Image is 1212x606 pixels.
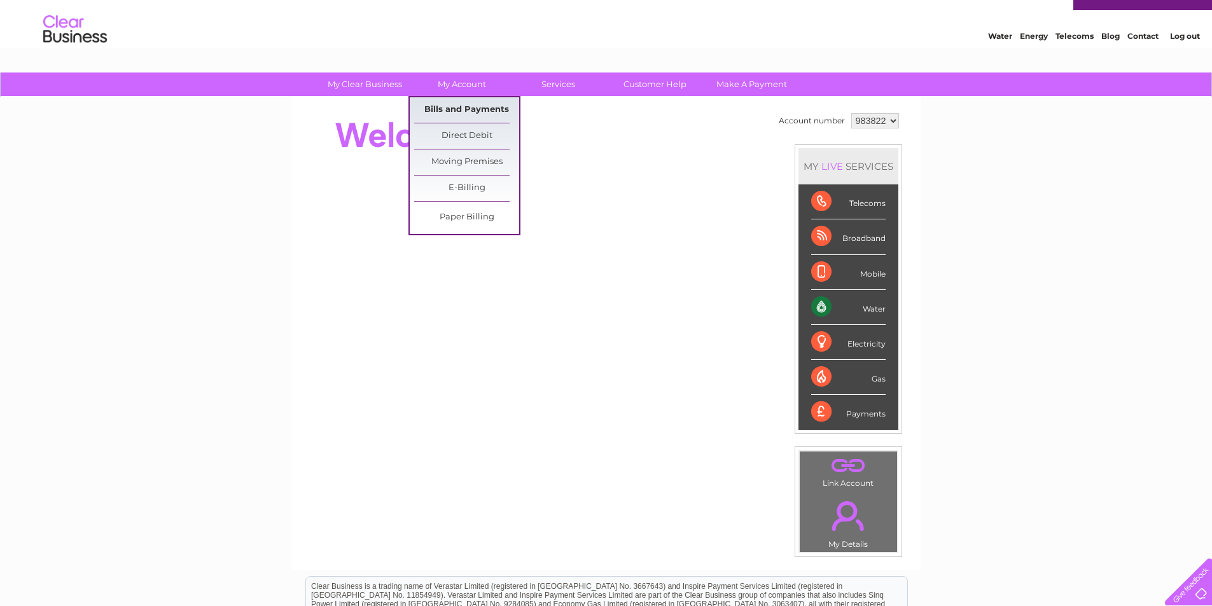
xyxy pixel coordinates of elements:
[972,6,1060,22] a: 0333 014 3131
[799,490,898,553] td: My Details
[811,255,886,290] div: Mobile
[811,395,886,429] div: Payments
[811,290,886,325] div: Water
[803,455,894,477] a: .
[506,72,611,96] a: Services
[798,148,898,184] div: MY SERVICES
[1055,54,1094,64] a: Telecoms
[414,176,519,201] a: E-Billing
[603,72,707,96] a: Customer Help
[811,184,886,219] div: Telecoms
[811,360,886,395] div: Gas
[43,33,108,72] img: logo.png
[414,97,519,123] a: Bills and Payments
[988,54,1012,64] a: Water
[306,7,907,62] div: Clear Business is a trading name of Verastar Limited (registered in [GEOGRAPHIC_DATA] No. 3667643...
[699,72,804,96] a: Make A Payment
[1127,54,1159,64] a: Contact
[1170,54,1200,64] a: Log out
[1020,54,1048,64] a: Energy
[414,205,519,230] a: Paper Billing
[414,123,519,149] a: Direct Debit
[811,219,886,254] div: Broadband
[1101,54,1120,64] a: Blog
[803,493,894,538] a: .
[819,160,846,172] div: LIVE
[776,110,848,132] td: Account number
[799,451,898,491] td: Link Account
[409,72,514,96] a: My Account
[811,325,886,360] div: Electricity
[414,149,519,175] a: Moving Premises
[312,72,417,96] a: My Clear Business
